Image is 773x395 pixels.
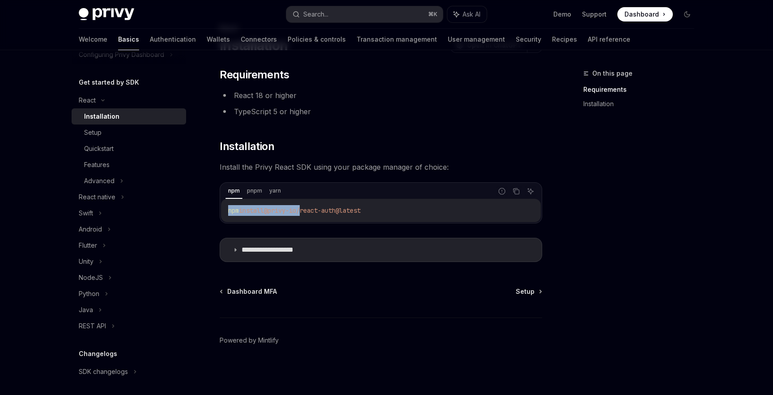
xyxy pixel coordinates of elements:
[357,29,437,50] a: Transaction management
[516,29,541,50] a: Security
[448,29,505,50] a: User management
[428,11,437,18] span: ⌘ K
[79,256,93,267] div: Unity
[207,29,230,50] a: Wallets
[79,29,107,50] a: Welcome
[552,29,577,50] a: Recipes
[680,7,694,21] button: Toggle dark mode
[79,95,96,106] div: React
[84,143,114,154] div: Quickstart
[617,7,673,21] a: Dashboard
[84,159,110,170] div: Features
[220,68,289,82] span: Requirements
[220,89,542,102] li: React 18 or higher
[510,185,522,197] button: Copy the contents from the code block
[72,157,186,173] a: Features
[496,185,508,197] button: Report incorrect code
[582,10,607,19] a: Support
[583,82,701,97] a: Requirements
[447,6,487,22] button: Ask AI
[516,287,541,296] a: Setup
[79,77,139,88] h5: Get started by SDK
[79,8,134,21] img: dark logo
[84,176,115,186] div: Advanced
[463,10,480,19] span: Ask AI
[79,288,99,299] div: Python
[267,185,284,196] div: yarn
[228,206,239,215] span: npm
[220,336,279,345] a: Powered by Mintlify
[241,29,277,50] a: Connectors
[286,6,443,22] button: Search...⌘K
[79,192,115,202] div: React native
[624,10,659,19] span: Dashboard
[79,321,106,331] div: REST API
[220,161,542,173] span: Install the Privy React SDK using your package manager of choice:
[79,272,103,283] div: NodeJS
[220,105,542,118] li: TypeScript 5 or higher
[79,224,102,235] div: Android
[239,206,264,215] span: install
[264,206,361,215] span: @privy-io/react-auth@latest
[72,125,186,141] a: Setup
[588,29,630,50] a: API reference
[79,240,97,251] div: Flutter
[525,185,536,197] button: Ask AI
[79,366,128,377] div: SDK changelogs
[150,29,196,50] a: Authentication
[221,287,277,296] a: Dashboard MFA
[592,68,633,79] span: On this page
[244,185,265,196] div: pnpm
[84,111,119,122] div: Installation
[72,108,186,125] a: Installation
[79,305,93,315] div: Java
[516,287,535,296] span: Setup
[79,348,117,359] h5: Changelogs
[583,97,701,111] a: Installation
[553,10,571,19] a: Demo
[220,139,274,154] span: Installation
[118,29,139,50] a: Basics
[303,9,328,20] div: Search...
[288,29,346,50] a: Policies & controls
[227,287,277,296] span: Dashboard MFA
[72,141,186,157] a: Quickstart
[84,127,102,138] div: Setup
[79,208,93,219] div: Swift
[225,185,242,196] div: npm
